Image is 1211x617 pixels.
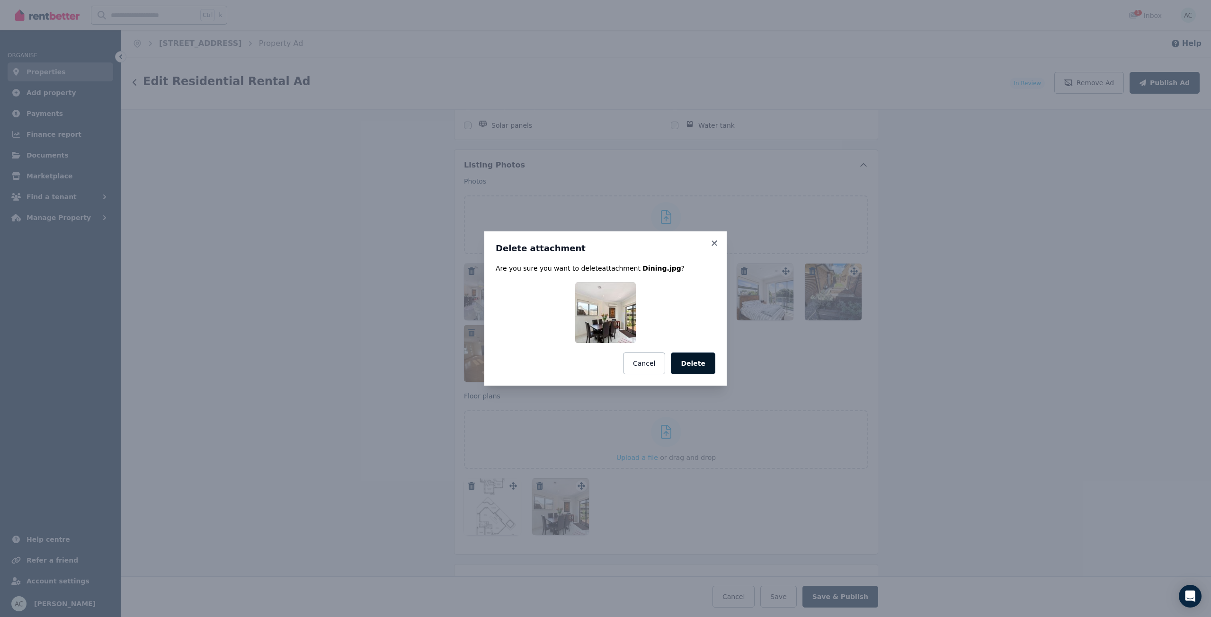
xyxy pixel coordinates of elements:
div: Open Intercom Messenger [1179,585,1202,608]
h3: Delete attachment [496,243,715,254]
button: Cancel [623,353,665,374]
button: Delete [671,353,715,374]
span: Dining.jpg [642,264,681,272]
img: Dining.jpg [575,282,636,343]
p: Are you sure you want to delete attachment ? [496,264,715,273]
